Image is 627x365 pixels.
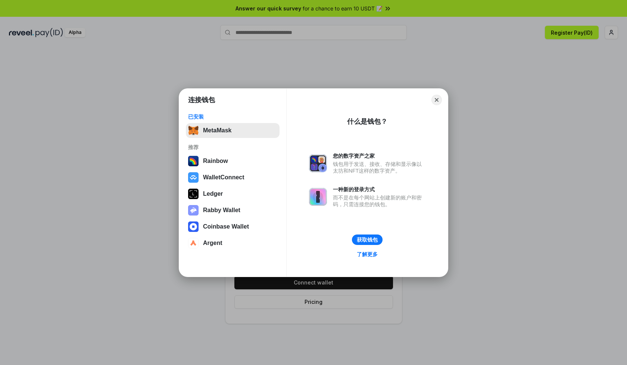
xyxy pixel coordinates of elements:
[188,221,199,232] img: svg+xml,%3Csvg%20width%3D%2228%22%20height%3D%2228%22%20viewBox%3D%220%200%2028%2028%22%20fill%3D...
[309,154,327,172] img: svg+xml,%3Csvg%20xmlns%3D%22http%3A%2F%2Fwww.w3.org%2F2000%2Fsvg%22%20fill%3D%22none%22%20viewBox...
[309,188,327,206] img: svg+xml,%3Csvg%20xmlns%3D%22http%3A%2F%2Fwww.w3.org%2F2000%2Fsvg%22%20fill%3D%22none%22%20viewBox...
[352,249,382,259] a: 了解更多
[203,158,228,164] div: Rainbow
[203,174,244,181] div: WalletConnect
[188,238,199,248] img: svg+xml,%3Csvg%20width%3D%2228%22%20height%3D%2228%22%20viewBox%3D%220%200%2028%2028%22%20fill%3D...
[203,127,231,134] div: MetaMask
[333,161,425,174] div: 钱包用于发送、接收、存储和显示像以太坊和NFT这样的数字资产。
[188,172,199,183] img: svg+xml,%3Csvg%20width%3D%2228%22%20height%3D%2228%22%20viewBox%3D%220%200%2028%2028%22%20fill%3D...
[188,125,199,136] img: svg+xml,%3Csvg%20fill%3D%22none%22%20height%3D%2233%22%20viewBox%3D%220%200%2035%2033%22%20width%...
[188,144,277,151] div: 推荐
[203,223,249,230] div: Coinbase Wallet
[188,189,199,199] img: svg+xml,%3Csvg%20xmlns%3D%22http%3A%2F%2Fwww.w3.org%2F2000%2Fsvg%22%20width%3D%2228%22%20height%3...
[186,154,280,169] button: Rainbow
[186,170,280,185] button: WalletConnect
[347,117,387,126] div: 什么是钱包？
[186,219,280,234] button: Coinbase Wallet
[431,95,442,105] button: Close
[357,251,378,258] div: 了解更多
[188,113,277,120] div: 已安装
[203,240,222,246] div: Argent
[186,123,280,138] button: MetaMask
[186,186,280,201] button: Ledger
[333,186,425,193] div: 一种新的登录方式
[186,236,280,251] button: Argent
[352,235,383,245] button: 获取钱包
[357,236,378,243] div: 获取钱包
[203,191,223,197] div: Ledger
[186,203,280,218] button: Rabby Wallet
[333,194,425,208] div: 而不是在每个网站上创建新的账户和密码，只需连接您的钱包。
[188,95,215,104] h1: 连接钱包
[188,156,199,166] img: svg+xml,%3Csvg%20width%3D%22120%22%20height%3D%22120%22%20viewBox%3D%220%200%20120%20120%22%20fil...
[203,207,240,214] div: Rabby Wallet
[333,152,425,159] div: 您的数字资产之家
[188,205,199,215] img: svg+xml,%3Csvg%20xmlns%3D%22http%3A%2F%2Fwww.w3.org%2F2000%2Fsvg%22%20fill%3D%22none%22%20viewBox...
